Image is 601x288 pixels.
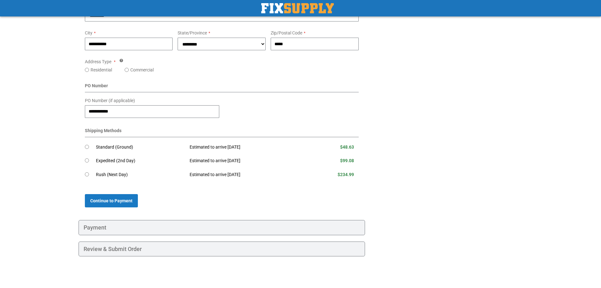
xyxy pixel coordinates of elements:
span: Zip/Postal Code [271,30,302,35]
td: Standard (Ground) [96,140,185,154]
div: Shipping Methods [85,127,359,137]
label: Residential [91,67,112,73]
td: Estimated to arrive [DATE] [185,154,307,168]
td: Estimated to arrive [DATE] [185,140,307,154]
span: Continue to Payment [90,198,133,203]
td: Rush (Next Day) [96,168,185,182]
span: City [85,30,92,35]
span: Address Type [85,59,111,64]
button: Continue to Payment [85,194,138,207]
div: Review & Submit Order [79,242,365,257]
span: State/Province [178,30,207,35]
img: Fix Industrial Supply [261,3,334,13]
span: PO Number (if applicable) [85,98,135,103]
div: PO Number [85,83,359,92]
span: $234.99 [338,172,354,177]
div: Payment [79,220,365,235]
label: Commercial [130,67,154,73]
span: $99.08 [340,158,354,163]
a: store logo [261,3,334,13]
span: $48.63 [340,144,354,150]
td: Estimated to arrive [DATE] [185,168,307,182]
td: Expedited (2nd Day) [96,154,185,168]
